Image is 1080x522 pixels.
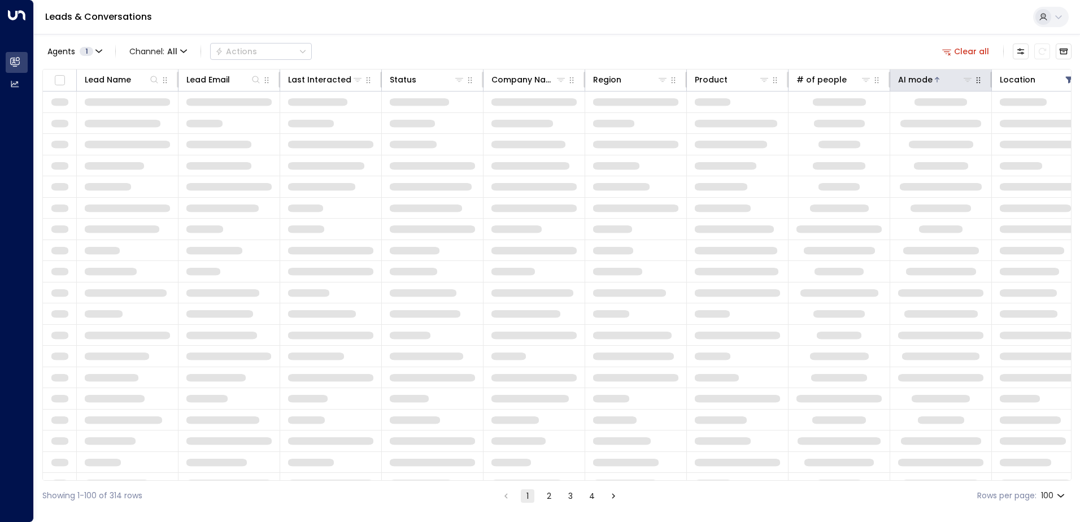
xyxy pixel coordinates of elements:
[215,46,257,56] div: Actions
[210,43,312,60] div: Button group with a nested menu
[564,489,577,503] button: Go to page 3
[695,73,728,86] div: Product
[695,73,770,86] div: Product
[898,73,973,86] div: AI mode
[288,73,363,86] div: Last Interacted
[186,73,230,86] div: Lead Email
[85,73,131,86] div: Lead Name
[1041,488,1067,504] div: 100
[1034,43,1050,59] span: Refresh
[85,73,160,86] div: Lead Name
[167,47,177,56] span: All
[80,47,93,56] span: 1
[607,489,620,503] button: Go to next page
[1013,43,1029,59] button: Customize
[186,73,262,86] div: Lead Email
[1000,73,1075,86] div: Location
[390,73,416,86] div: Status
[585,489,599,503] button: Go to page 4
[45,10,152,23] a: Leads & Conversations
[977,490,1037,502] label: Rows per page:
[593,73,621,86] div: Region
[125,43,191,59] button: Channel:All
[491,73,567,86] div: Company Name
[210,43,312,60] button: Actions
[288,73,351,86] div: Last Interacted
[521,489,534,503] button: page 1
[542,489,556,503] button: Go to page 2
[938,43,994,59] button: Clear all
[47,47,75,55] span: Agents
[898,73,933,86] div: AI mode
[42,43,106,59] button: Agents1
[491,73,555,86] div: Company Name
[125,43,191,59] span: Channel:
[593,73,668,86] div: Region
[1000,73,1035,86] div: Location
[796,73,872,86] div: # of people
[796,73,847,86] div: # of people
[499,489,621,503] nav: pagination navigation
[390,73,465,86] div: Status
[1056,43,1072,59] button: Archived Leads
[42,490,142,502] div: Showing 1-100 of 314 rows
